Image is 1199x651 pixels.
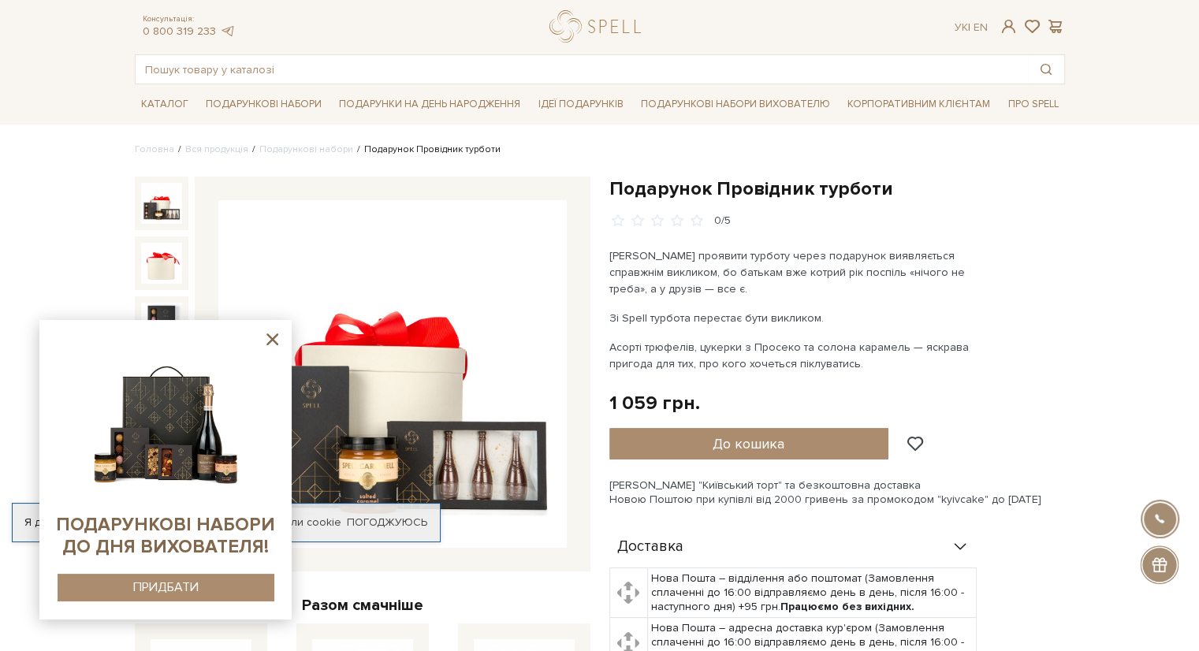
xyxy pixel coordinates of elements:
h1: Подарунок Провідник турботи [609,177,1065,201]
p: Асорті трюфелів, цукерки з Просеко та солона карамель — яскрава пригода для тих, про кого хочетьс... [609,339,979,372]
span: Доставка [617,540,683,554]
a: Корпоративним клієнтам [841,91,996,117]
button: До кошика [609,428,889,459]
a: Подарунки на День народження [333,92,527,117]
div: 0/5 [714,214,731,229]
a: telegram [220,24,236,38]
p: [PERSON_NAME] проявити турботу через подарунок виявляється справжнім викликом, бо батькам вже кот... [609,247,979,297]
a: файли cookie [270,515,341,529]
li: Подарунок Провідник турботи [353,143,501,157]
span: Консультація: [143,14,236,24]
a: Головна [135,143,174,155]
a: Погоджуюсь [347,515,427,530]
b: Працюємо без вихідних. [780,600,914,613]
div: 1 059 грн. [609,391,700,415]
a: Вся продукція [185,143,248,155]
div: [PERSON_NAME] "Київський торт" та безкоштовна доставка Новою Поштою при купівлі від 2000 гривень ... [609,478,1065,507]
a: Подарункові набори вихователю [635,91,836,117]
div: Разом смачніше [135,595,590,616]
a: Подарункові набори [259,143,353,155]
a: Каталог [135,92,195,117]
td: Нова Пошта – відділення або поштомат (Замовлення сплаченні до 16:00 відправляємо день в день, піс... [647,567,976,618]
a: 0 800 319 233 [143,24,216,38]
p: Зі Spell турбота перестає бути викликом. [609,310,979,326]
a: En [974,20,988,34]
a: logo [549,10,648,43]
button: Пошук товару у каталозі [1028,55,1064,84]
div: Ук [955,20,988,35]
input: Пошук товару у каталозі [136,55,1028,84]
div: Я дозволяю [DOMAIN_NAME] використовувати [13,515,440,530]
img: Подарунок Провідник турботи [141,303,182,344]
img: Подарунок Провідник турботи [218,200,567,549]
a: Ідеї подарунків [531,92,629,117]
a: Про Spell [1001,92,1064,117]
span: | [968,20,970,34]
a: Подарункові набори [199,92,328,117]
img: Подарунок Провідник турботи [141,183,182,224]
img: Подарунок Провідник турботи [141,243,182,284]
span: До кошика [713,435,784,452]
